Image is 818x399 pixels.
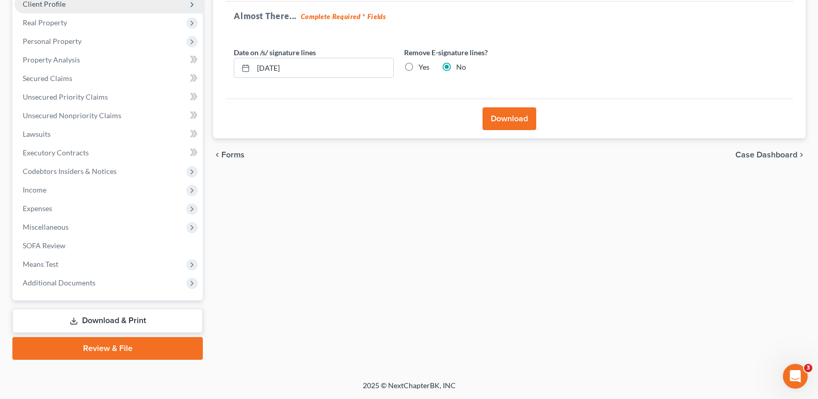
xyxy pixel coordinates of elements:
a: Lawsuits [14,125,203,143]
i: chevron_left [213,151,221,159]
span: Miscellaneous [23,222,69,231]
span: SOFA Review [23,241,66,250]
a: Review & File [12,337,203,360]
strong: Complete Required * Fields [301,12,386,21]
i: chevron_right [797,151,806,159]
span: Expenses [23,204,52,213]
a: Secured Claims [14,69,203,88]
span: Real Property [23,18,67,27]
span: Additional Documents [23,278,95,287]
a: Property Analysis [14,51,203,69]
input: MM/DD/YYYY [253,58,393,78]
label: Remove E-signature lines? [404,47,564,58]
button: chevron_left Forms [213,151,259,159]
label: Yes [419,62,429,72]
label: Date on /s/ signature lines [234,47,316,58]
span: Secured Claims [23,74,72,83]
label: No [456,62,466,72]
span: Property Analysis [23,55,80,64]
span: Forms [221,151,245,159]
h5: Almost There... [234,10,785,22]
a: Unsecured Priority Claims [14,88,203,106]
span: Unsecured Nonpriority Claims [23,111,121,120]
span: Personal Property [23,37,82,45]
iframe: Intercom live chat [783,364,808,389]
span: 3 [804,364,812,372]
span: Lawsuits [23,130,51,138]
a: Case Dashboard chevron_right [735,151,806,159]
span: Case Dashboard [735,151,797,159]
a: Executory Contracts [14,143,203,162]
span: Codebtors Insiders & Notices [23,167,117,175]
button: Download [483,107,536,130]
a: Unsecured Nonpriority Claims [14,106,203,125]
div: 2025 © NextChapterBK, INC [115,380,703,399]
a: Download & Print [12,309,203,333]
span: Income [23,185,46,194]
a: SOFA Review [14,236,203,255]
span: Means Test [23,260,58,268]
span: Executory Contracts [23,148,89,157]
span: Unsecured Priority Claims [23,92,108,101]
